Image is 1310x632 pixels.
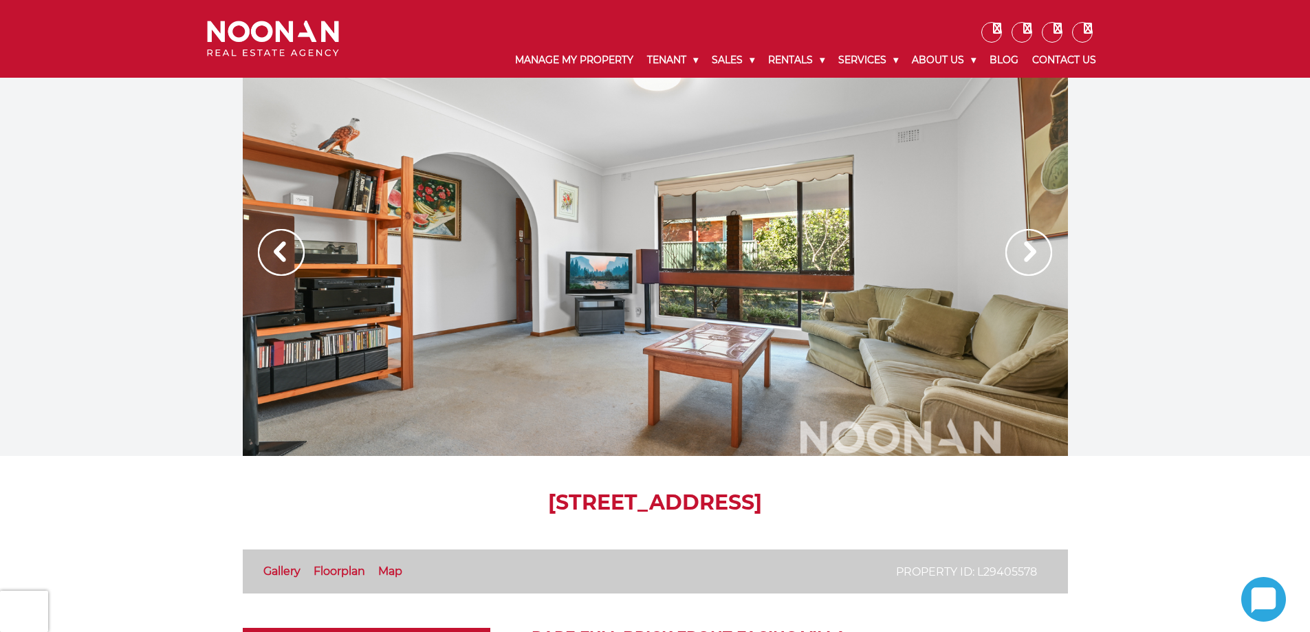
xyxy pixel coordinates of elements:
a: About Us [905,43,983,78]
img: Arrow slider [1005,229,1052,276]
a: Manage My Property [508,43,640,78]
a: Blog [983,43,1025,78]
a: Sales [705,43,761,78]
p: Property ID: L29405578 [896,563,1037,580]
a: Gallery [263,565,301,578]
img: Arrow slider [258,229,305,276]
img: Noonan Real Estate Agency [207,21,339,57]
a: Rentals [761,43,831,78]
a: Services [831,43,905,78]
a: Contact Us [1025,43,1103,78]
a: Map [378,565,402,578]
a: Floorplan [314,565,365,578]
a: Tenant [640,43,705,78]
h1: [STREET_ADDRESS] [243,490,1068,515]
